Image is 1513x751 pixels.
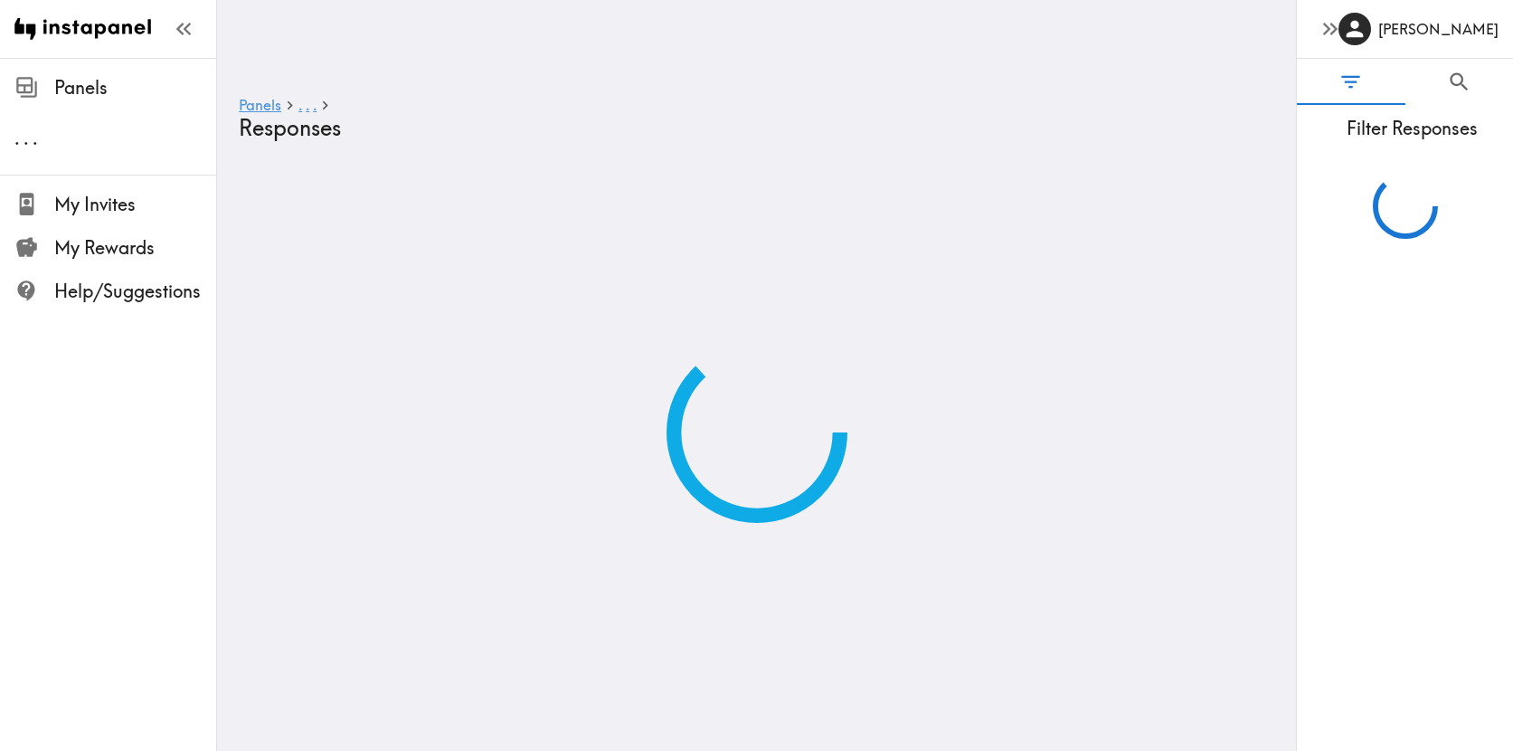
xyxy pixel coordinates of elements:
[306,96,309,114] span: .
[1447,70,1471,94] span: Search
[313,96,317,114] span: .
[54,75,216,100] span: Panels
[1311,116,1513,141] span: Filter Responses
[239,98,281,115] a: Panels
[298,98,317,115] a: ...
[54,279,216,304] span: Help/Suggestions
[1297,59,1405,105] button: Filter Responses
[54,192,216,217] span: My Invites
[298,96,302,114] span: .
[14,127,20,149] span: .
[33,127,38,149] span: .
[1378,19,1499,39] h6: [PERSON_NAME]
[239,115,1260,141] h4: Responses
[24,127,29,149] span: .
[54,235,216,261] span: My Rewards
